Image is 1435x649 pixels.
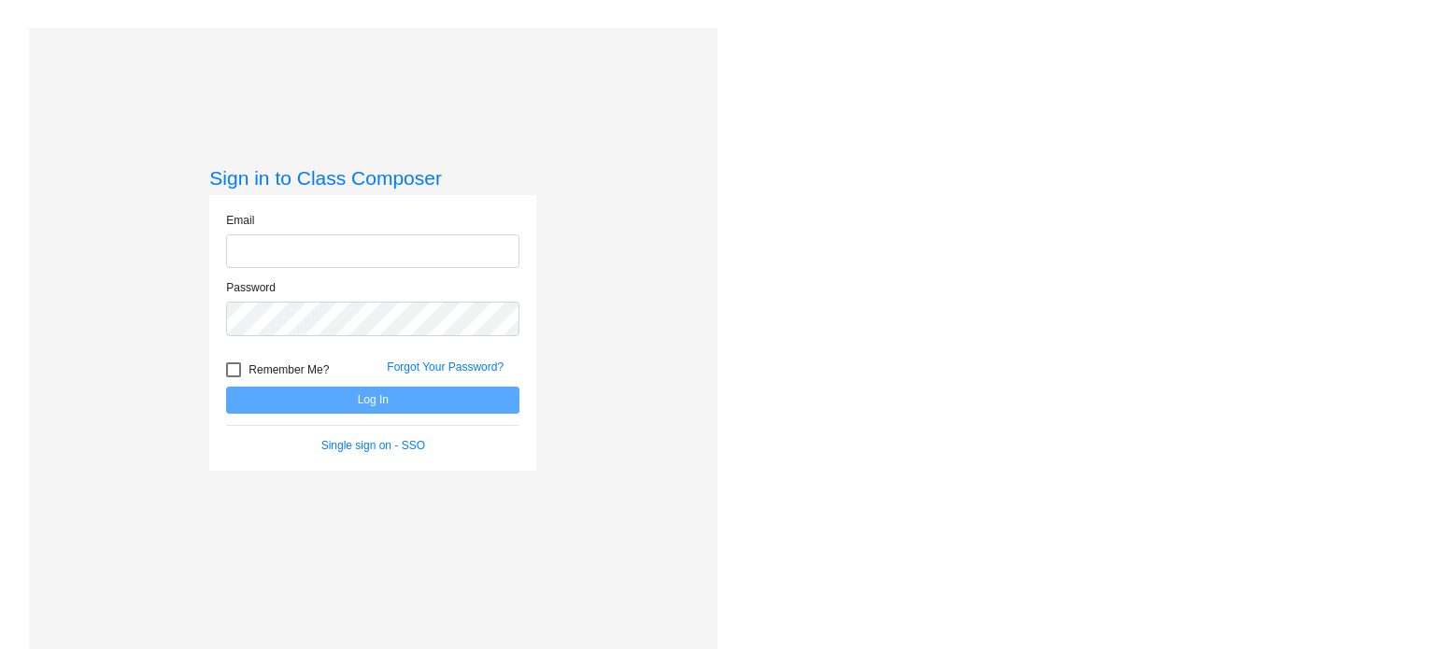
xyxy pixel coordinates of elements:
[226,387,519,414] button: Log In
[387,360,504,374] a: Forgot Your Password?
[209,166,536,190] h3: Sign in to Class Composer
[226,279,276,296] label: Password
[321,439,425,452] a: Single sign on - SSO
[249,359,329,381] span: Remember Me?
[226,212,254,229] label: Email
